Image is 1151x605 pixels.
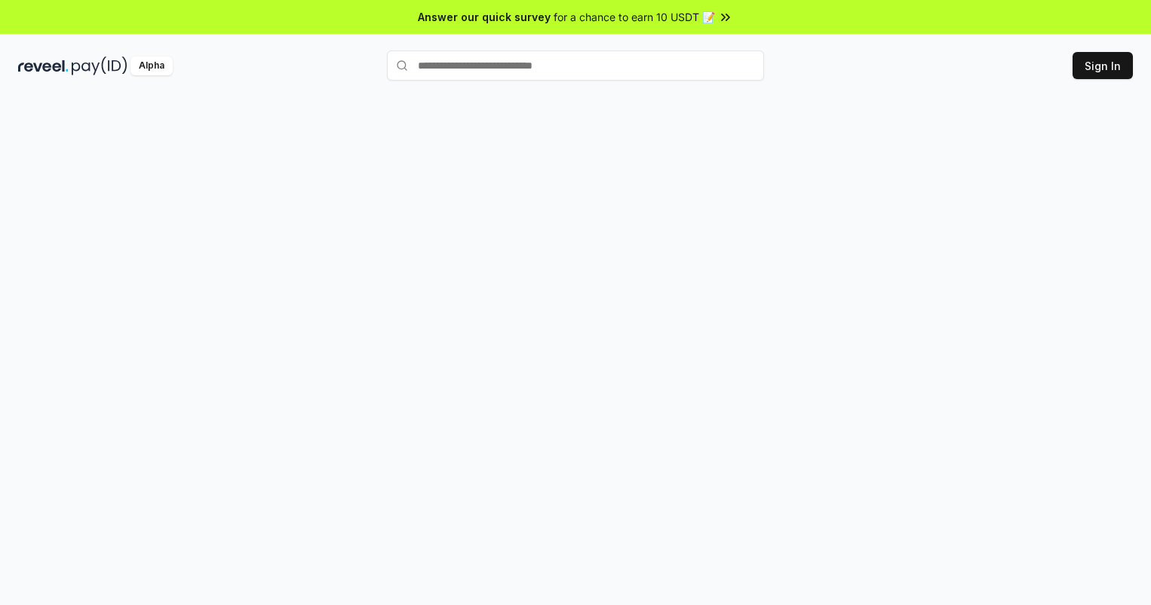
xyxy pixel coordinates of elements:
div: Alpha [130,57,173,75]
span: Answer our quick survey [418,9,551,25]
span: for a chance to earn 10 USDT 📝 [554,9,715,25]
button: Sign In [1073,52,1133,79]
img: pay_id [72,57,127,75]
img: reveel_dark [18,57,69,75]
